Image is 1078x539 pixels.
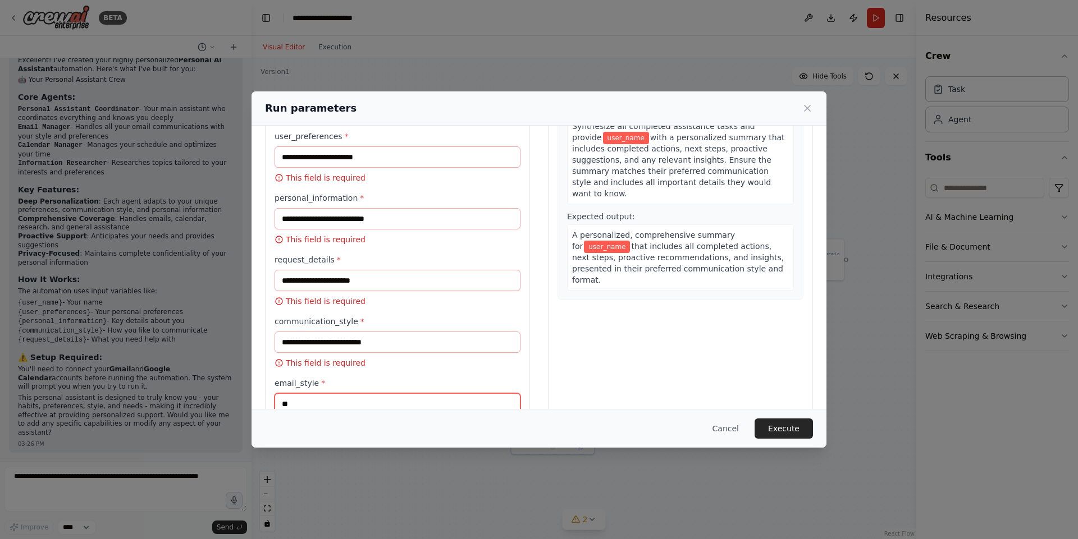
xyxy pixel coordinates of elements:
[275,172,520,183] p: This field is required
[603,132,649,144] span: Variable: user_name
[704,418,748,439] button: Cancel
[275,357,520,368] p: This field is required
[275,192,520,204] label: personal_information
[275,254,520,265] label: request_details
[275,377,520,389] label: email_style
[265,100,357,116] h2: Run parameters
[584,241,630,253] span: Variable: user_name
[755,418,813,439] button: Execute
[275,131,520,142] label: user_preferences
[572,133,785,198] span: with a personalized summary that includes completed actions, next steps, proactive suggestions, a...
[572,231,735,251] span: A personalized, comprehensive summary for
[275,234,520,245] p: This field is required
[275,296,520,307] p: This field is required
[567,212,635,221] span: Expected output:
[275,316,520,327] label: communication_style
[572,242,784,284] span: that includes all completed actions, next steps, proactive recommendations, and insights, present...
